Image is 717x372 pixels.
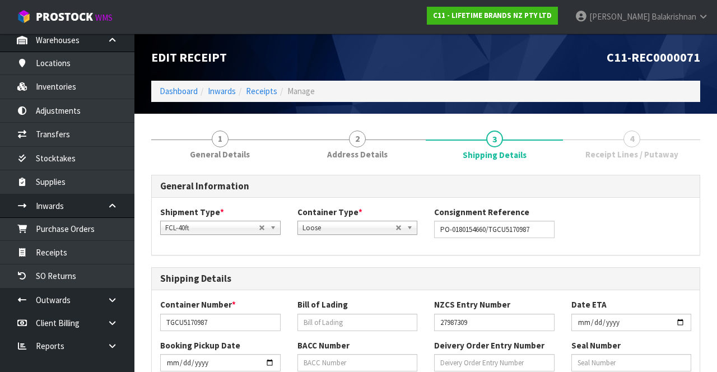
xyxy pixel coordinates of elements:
input: BACC Number [297,354,418,371]
a: Dashboard [160,86,198,96]
label: Booking Pickup Date [160,340,240,351]
label: BACC Number [297,340,350,351]
img: cube-alt.png [17,10,31,24]
small: WMS [95,12,113,23]
label: NZCS Entry Number [434,299,510,310]
label: Bill of Lading [297,299,348,310]
span: FCL-40ft [165,221,259,235]
label: Date ETA [571,299,607,310]
span: C11-REC0000071 [607,49,700,65]
span: 4 [623,131,640,147]
span: Receipt Lines / Putaway [585,148,678,160]
label: Consignment Reference [434,206,529,218]
input: Cont. Bookin Date [160,354,281,371]
a: Receipts [246,86,277,96]
label: Container Number [160,299,236,310]
span: [PERSON_NAME] [589,11,650,22]
span: Loose [302,221,396,235]
a: C11 - LIFETIME BRANDS NZ PTY LTD [427,7,558,25]
input: Consignment Reference [434,221,555,238]
span: Manage [287,86,315,96]
strong: C11 - LIFETIME BRANDS NZ PTY LTD [433,11,552,20]
input: Bill of Lading [297,314,418,331]
input: Entry Number [434,314,555,331]
span: ProStock [36,10,93,24]
span: Balakrishnan [651,11,696,22]
span: General Details [190,148,250,160]
label: Container Type [297,206,362,218]
input: Seal Number [571,354,692,371]
span: Edit Receipt [151,49,227,65]
label: Shipment Type [160,206,224,218]
span: Address Details [327,148,388,160]
h3: General Information [160,181,691,192]
span: Shipping Details [463,149,527,161]
label: Seal Number [571,340,621,351]
label: Deivery Order Entry Number [434,340,544,351]
a: Inwards [208,86,236,96]
span: 3 [486,131,503,147]
span: 2 [349,131,366,147]
h3: Shipping Details [160,273,691,284]
span: 1 [212,131,229,147]
input: Container Number [160,314,281,331]
input: Deivery Order Entry Number [434,354,555,371]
